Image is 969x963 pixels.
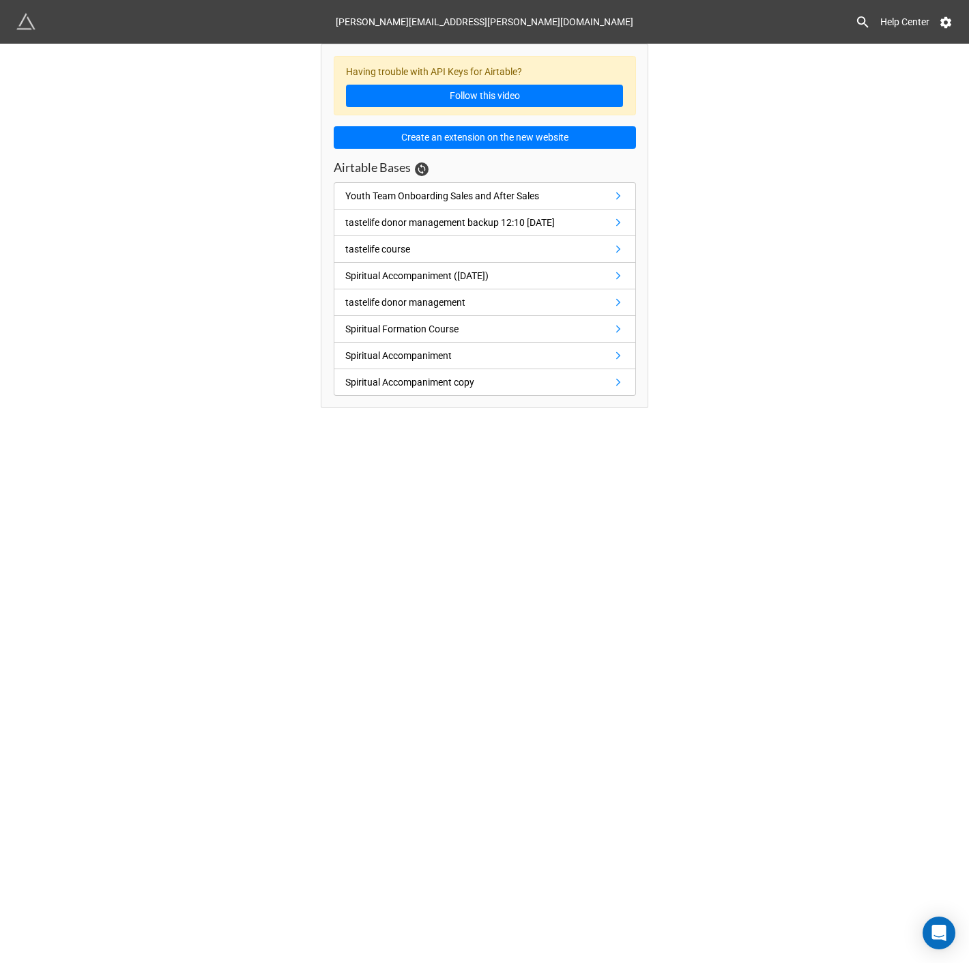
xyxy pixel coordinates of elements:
[334,126,636,149] button: Create an extension on the new website
[334,236,636,263] a: tastelife course
[336,10,633,34] div: [PERSON_NAME][EMAIL_ADDRESS][PERSON_NAME][DOMAIN_NAME]
[345,215,555,230] div: tastelife donor management backup 12:10 [DATE]
[345,295,465,310] div: tastelife donor management
[334,263,636,289] a: Spiritual Accompaniment ([DATE])
[334,160,411,175] h3: Airtable Bases
[334,343,636,369] a: Spiritual Accompaniment
[923,917,955,949] div: Open Intercom Messenger
[345,348,452,363] div: Spiritual Accompaniment
[871,10,939,34] a: Help Center
[334,182,636,210] a: Youth Team Onboarding Sales and After Sales
[415,162,429,176] a: Sync Base Structure
[16,12,35,31] img: miniextensions-icon.73ae0678.png
[334,369,636,396] a: Spiritual Accompaniment copy
[334,56,636,115] div: Having trouble with API Keys for Airtable?
[334,316,636,343] a: Spiritual Formation Course
[346,85,623,108] a: Follow this video
[345,242,410,257] div: tastelife course
[334,210,636,236] a: tastelife donor management backup 12:10 [DATE]
[334,289,636,316] a: tastelife donor management
[345,375,474,390] div: Spiritual Accompaniment copy
[345,188,539,203] div: Youth Team Onboarding Sales and After Sales
[345,268,489,283] div: Spiritual Accompaniment ([DATE])
[345,321,459,336] div: Spiritual Formation Course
